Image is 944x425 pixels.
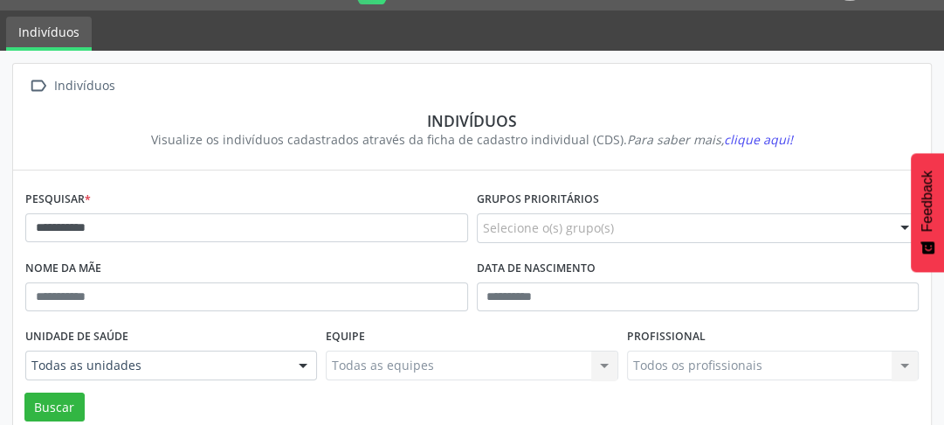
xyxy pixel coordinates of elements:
[627,324,706,351] label: Profissional
[627,131,793,148] i: Para saber mais,
[51,73,118,99] div: Indivíduos
[25,73,51,99] i: 
[38,130,906,149] div: Visualize os indivíduos cadastrados através da ficha de cadastro individual (CDS).
[724,131,793,148] span: clique aqui!
[326,324,365,351] label: Equipe
[477,255,596,282] label: Data de nascimento
[920,171,935,232] span: Feedback
[25,324,128,351] label: Unidade de saúde
[25,73,118,99] a:  Indivíduos
[6,17,92,51] a: Indivíduos
[911,153,944,272] button: Feedback - Mostrar pesquisa
[25,255,101,282] label: Nome da mãe
[31,357,281,374] span: Todas as unidades
[483,219,614,237] span: Selecione o(s) grupo(s)
[25,186,91,213] label: Pesquisar
[38,111,906,130] div: Indivíduos
[477,186,599,213] label: Grupos prioritários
